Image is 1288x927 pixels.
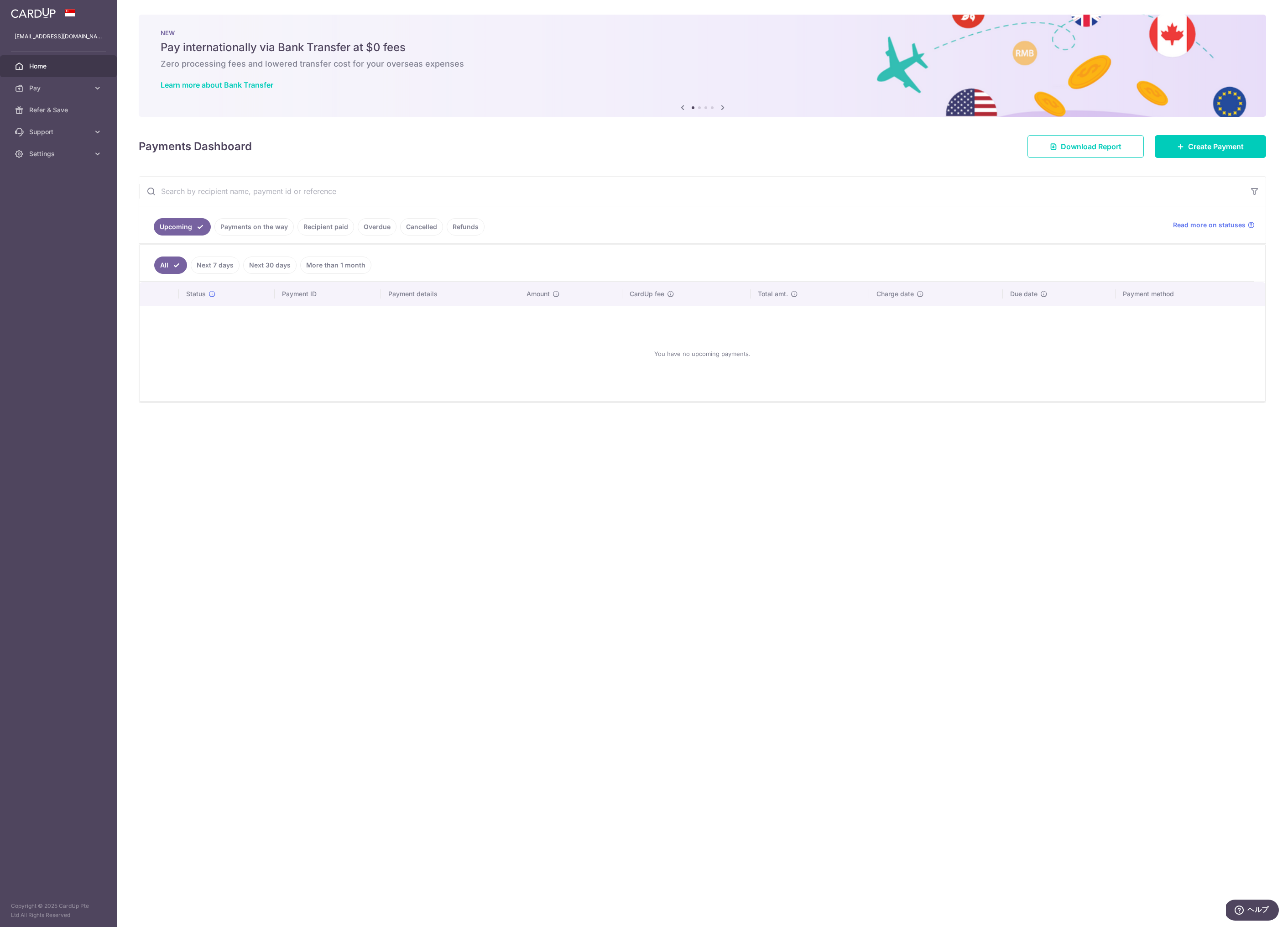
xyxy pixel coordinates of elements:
a: More than 1 month [300,257,371,274]
a: Payments on the way [214,218,294,236]
span: Pay [29,84,89,93]
h4: Payments Dashboard [139,138,252,155]
th: Payment ID [275,282,381,306]
span: Create Payment [1188,141,1244,152]
span: Charge date [876,289,914,299]
a: Upcoming [154,218,211,236]
span: Read more on statuses [1173,220,1246,230]
span: Support [29,127,89,136]
span: Due date [1010,289,1038,299]
a: All [154,257,187,274]
span: Status [186,289,206,299]
h6: Zero processing fees and lowered transfer cost for your overseas expenses [161,58,1244,69]
span: Total amt. [758,289,788,299]
span: CardUp fee [630,289,664,299]
h5: Pay internationally via Bank Transfer at $0 fees [161,40,1244,55]
a: Cancelled [400,218,443,236]
img: Bank transfer banner [139,15,1266,117]
a: Next 30 days [243,257,297,274]
th: Payment details [381,282,519,306]
img: CardUp [11,7,56,18]
a: Read more on statuses [1173,220,1255,230]
th: Payment method [1116,282,1265,306]
span: Home [29,62,89,71]
a: Refunds [447,218,485,236]
span: Refer & Save [29,105,89,115]
div: You have no upcoming payments. [151,314,1254,394]
span: Amount [527,289,550,299]
a: Next 7 days [191,257,240,274]
span: Settings [29,149,89,158]
p: [EMAIL_ADDRESS][DOMAIN_NAME] [15,32,102,41]
a: Overdue [358,218,396,236]
a: Recipient paid [297,218,354,236]
a: Download Report [1027,135,1144,158]
a: Create Payment [1155,135,1266,158]
p: NEW [161,29,1244,37]
a: Learn more about Bank Transfer [161,80,273,89]
input: Search by recipient name, payment id or reference [139,177,1244,206]
span: Download Report [1061,141,1121,152]
iframe: ウィジェットを開いて詳しい情報を確認できます [1226,900,1279,922]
